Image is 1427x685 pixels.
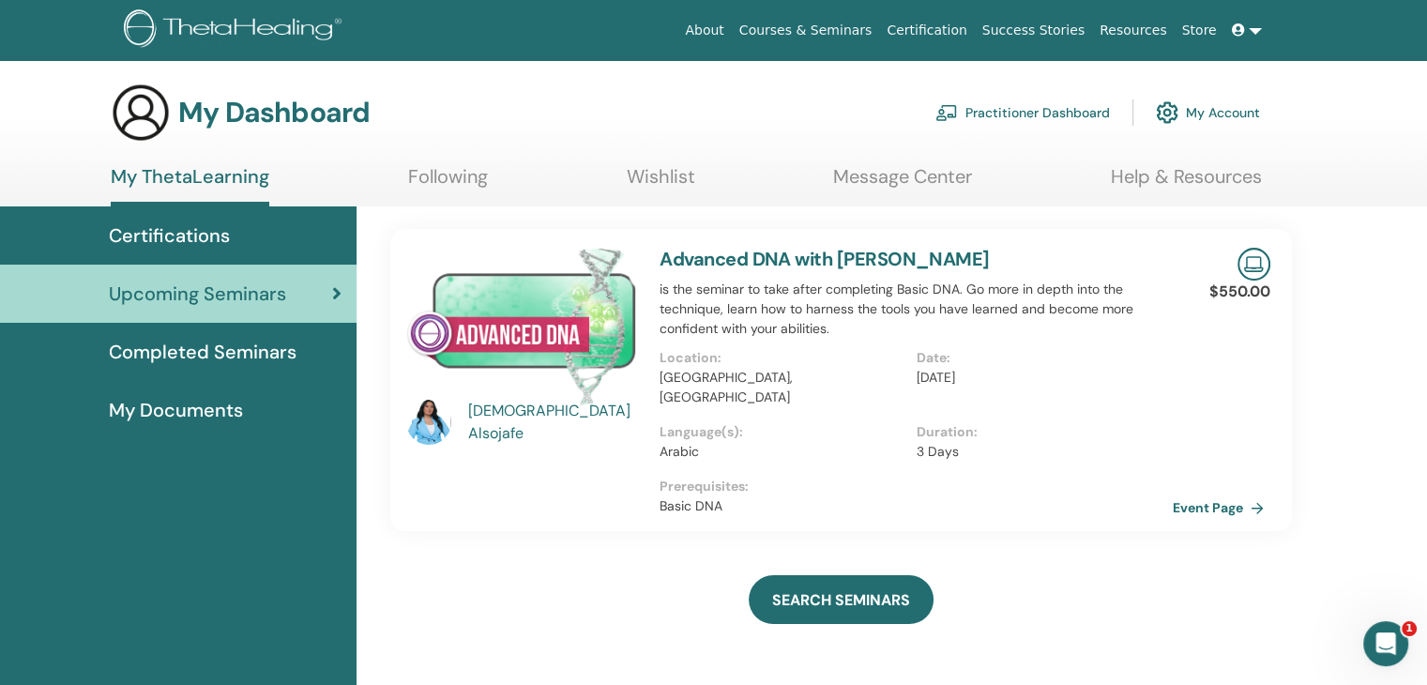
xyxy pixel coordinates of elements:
img: Advanced DNA [406,248,637,405]
a: My Account [1156,92,1260,133]
a: Help & Resources [1111,165,1262,202]
span: Completed Seminars [109,338,296,366]
a: Certification [879,13,974,48]
h3: My Dashboard [178,96,370,129]
img: logo.png [124,9,348,52]
img: chalkboard-teacher.svg [935,104,958,121]
p: Prerequisites : [660,477,1173,496]
a: Resources [1092,13,1175,48]
span: SEARCH SEMINARS [772,590,910,610]
p: [GEOGRAPHIC_DATA], [GEOGRAPHIC_DATA] [660,368,904,407]
a: About [677,13,731,48]
a: Store [1175,13,1224,48]
p: Date : [917,348,1161,368]
iframe: Intercom live chat [1363,621,1408,666]
a: My ThetaLearning [111,165,269,206]
span: Upcoming Seminars [109,280,286,308]
p: Duration : [917,422,1161,442]
img: generic-user-icon.jpg [111,83,171,143]
a: Event Page [1173,494,1271,522]
a: SEARCH SEMINARS [749,575,934,624]
p: $550.00 [1209,281,1270,303]
a: [DEMOGRAPHIC_DATA] Alsojafe [468,400,642,445]
p: Language(s) : [660,422,904,442]
img: default.jpg [406,400,451,445]
p: Arabic [660,442,904,462]
a: Courses & Seminars [732,13,880,48]
a: Advanced DNA with [PERSON_NAME] [660,247,989,271]
span: My Documents [109,396,243,424]
p: [DATE] [917,368,1161,388]
a: Following [408,165,488,202]
a: Success Stories [975,13,1092,48]
a: Message Center [833,165,972,202]
p: 3 Days [917,442,1161,462]
p: is the seminar to take after completing Basic DNA. Go more in depth into the technique, learn how... [660,280,1173,339]
a: Wishlist [627,165,695,202]
p: Basic DNA [660,496,1173,516]
img: cog.svg [1156,97,1178,129]
span: 1 [1402,621,1417,636]
span: Certifications [109,221,230,250]
a: Practitioner Dashboard [935,92,1110,133]
img: Live Online Seminar [1237,248,1270,281]
p: Location : [660,348,904,368]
